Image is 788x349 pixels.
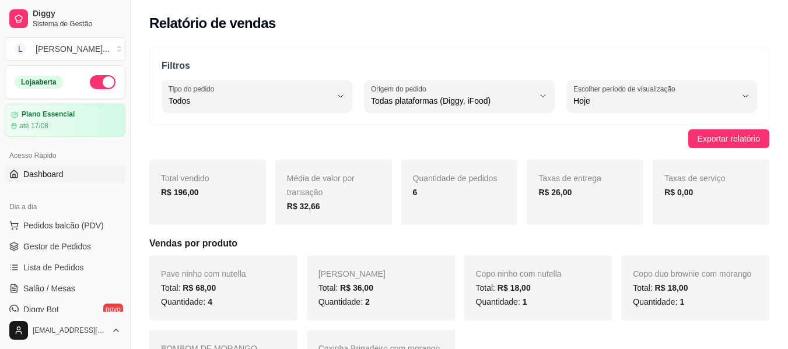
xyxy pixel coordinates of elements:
span: Taxas de entrega [538,174,601,183]
a: Salão / Mesas [5,279,125,298]
strong: R$ 196,00 [161,188,199,197]
span: R$ 36,00 [340,283,373,292]
button: Escolher período de visualizaçãoHoje [566,80,757,112]
span: Quantidade: [318,297,370,306]
span: Quantidade: [161,297,212,306]
a: DiggySistema de Gestão [5,5,125,33]
span: Copo duo brownie com morango [633,269,751,279]
span: [EMAIL_ADDRESS][DOMAIN_NAME] [33,326,107,335]
button: Tipo do pedidoTodos [162,80,352,112]
span: R$ 68,00 [183,283,216,292]
span: Quantidade: [476,297,527,306]
a: Diggy Botnovo [5,300,125,319]
span: Diggy Bot [23,304,59,315]
span: 1 [680,297,684,306]
strong: R$ 0,00 [664,188,693,197]
article: até 17/08 [19,121,48,131]
span: [PERSON_NAME] [318,269,386,279]
button: Exportar relatório [688,129,769,148]
span: Sistema de Gestão [33,19,121,29]
span: Todos [169,95,331,107]
span: Total: [318,283,373,292]
button: Pedidos balcão (PDV) [5,216,125,235]
article: Plano Essencial [22,110,75,119]
strong: R$ 32,66 [287,202,320,211]
strong: 6 [413,188,418,197]
span: Gestor de Pedidos [23,241,91,252]
div: Acesso Rápido [5,146,125,165]
span: Quantidade: [633,297,684,306]
button: [EMAIL_ADDRESS][DOMAIN_NAME] [5,316,125,344]
div: Dia a dia [5,198,125,216]
a: Lista de Pedidos [5,258,125,277]
div: Loja aberta [15,76,63,89]
span: Média de valor por transação [287,174,355,197]
label: Escolher período de visualização [573,84,679,94]
a: Dashboard [5,165,125,184]
span: Quantidade de pedidos [413,174,498,183]
span: 2 [365,297,370,306]
span: 1 [523,297,527,306]
span: Dashboard [23,168,64,180]
span: Diggy [33,9,121,19]
h2: Relatório de vendas [149,14,276,33]
span: L [15,43,26,55]
a: Plano Essencialaté 17/08 [5,104,125,137]
button: Alterar Status [90,75,115,89]
span: Pedidos balcão (PDV) [23,220,104,231]
div: [PERSON_NAME] ... [36,43,110,55]
button: Origem do pedidoTodas plataformas (Diggy, iFood) [364,80,555,112]
button: Select a team [5,37,125,61]
span: R$ 18,00 [655,283,688,292]
a: Gestor de Pedidos [5,237,125,256]
label: Origem do pedido [371,84,430,94]
span: Exportar relatório [698,132,760,145]
span: Todas plataformas (Diggy, iFood) [371,95,534,107]
span: Total vendido [161,174,209,183]
span: Salão / Mesas [23,283,75,294]
span: R$ 18,00 [498,283,531,292]
p: Filtros [162,59,757,73]
span: Hoje [573,95,736,107]
span: Pave ninho com nutella [161,269,246,279]
span: Total: [161,283,216,292]
label: Tipo do pedido [169,84,218,94]
span: Copo ninho com nutella [476,269,562,279]
span: Taxas de serviço [664,174,725,183]
span: Lista de Pedidos [23,262,84,273]
span: Total: [476,283,531,292]
span: 4 [208,297,212,306]
h5: Vendas por produto [149,237,769,251]
span: Total: [633,283,688,292]
strong: R$ 26,00 [538,188,572,197]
